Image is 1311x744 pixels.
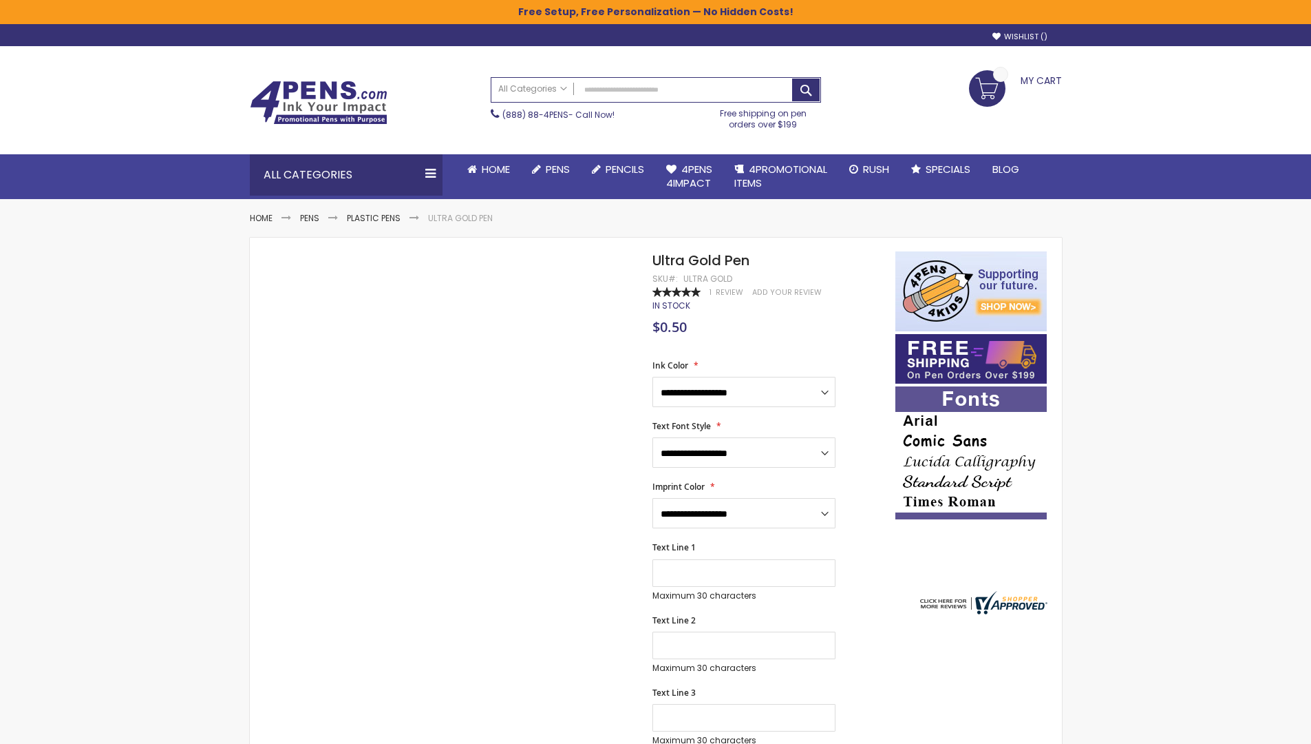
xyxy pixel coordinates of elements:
span: Text Line 1 [652,541,696,553]
a: Home [250,212,273,224]
strong: SKU [652,273,678,285]
a: Pencils [581,154,655,185]
span: Text Font Style [652,420,711,432]
p: Maximum 30 characters [652,663,835,674]
img: 4pens 4 kids [895,251,1047,331]
span: Home [482,162,510,176]
span: Review [716,287,743,298]
span: Pencils [606,162,644,176]
a: 1 Review [710,287,745,298]
span: 1 [710,287,712,298]
span: All Categories [498,83,567,94]
span: Ink Color [652,360,688,371]
span: 4Pens 4impact [666,162,712,190]
img: Free shipping on orders over $199 [895,334,1047,384]
span: 4PROMOTIONAL ITEMS [734,162,827,190]
a: Plastic Pens [347,212,401,224]
span: Ultra Gold Pen [652,251,749,270]
span: $0.50 [652,318,687,336]
span: Imprint Color [652,481,705,493]
img: font-personalization-examples [895,386,1047,519]
a: Pens [300,212,319,224]
a: Wishlist [992,32,1047,42]
div: All Categories [250,154,443,196]
li: Ultra Gold Pen [428,213,493,224]
a: Home [456,154,521,185]
a: 4pens.com certificate URL [917,606,1047,617]
a: Add Your Review [752,287,822,298]
span: Blog [992,162,1019,176]
img: 4pens.com widget logo [917,591,1047,614]
span: Rush [863,162,889,176]
div: Free shipping on pen orders over $199 [705,103,821,130]
a: 4Pens4impact [655,154,723,199]
a: Specials [900,154,981,185]
a: (888) 88-4PENS [502,109,568,121]
a: 4PROMOTIONALITEMS [723,154,838,199]
p: Maximum 30 characters [652,590,835,601]
div: Ultra Gold [683,273,732,285]
a: Rush [838,154,900,185]
span: - Call Now! [502,109,615,121]
span: Pens [546,162,570,176]
a: Pens [521,154,581,185]
div: 100% [652,287,701,297]
img: 4Pens Custom Pens and Promotional Products [250,81,387,125]
div: Availability [652,300,690,311]
span: In stock [652,300,690,311]
a: Blog [981,154,1030,185]
a: All Categories [491,78,574,101]
span: Specials [926,162,970,176]
span: Text Line 2 [652,614,696,626]
span: Text Line 3 [652,687,696,699]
